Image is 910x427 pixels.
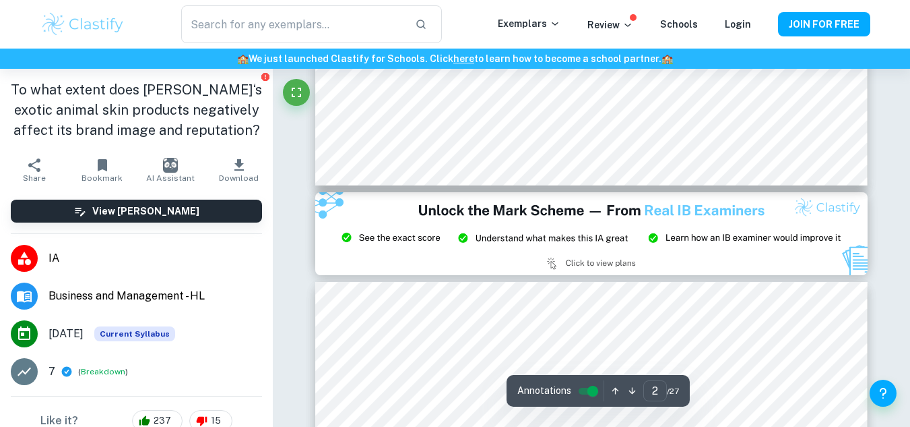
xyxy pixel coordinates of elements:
span: Download [219,173,259,183]
img: Clastify logo [40,11,126,38]
h6: We just launched Clastify for Schools. Click to learn how to become a school partner. [3,51,907,66]
span: Share [23,173,46,183]
span: Business and Management - HL [48,288,262,304]
span: Annotations [517,384,571,398]
span: [DATE] [48,326,84,342]
span: / 27 [667,385,679,397]
a: Login [725,19,751,30]
button: JOIN FOR FREE [778,12,870,36]
span: AI Assistant [146,173,195,183]
h1: To what extent does [PERSON_NAME]‘s exotic animal skin products negatively affect its brand image... [11,80,262,140]
button: Breakdown [81,366,125,378]
span: Current Syllabus [94,326,175,341]
h6: View [PERSON_NAME] [92,204,199,219]
p: 7 [48,364,55,380]
img: Ad [315,192,868,275]
button: Bookmark [68,151,136,189]
button: Fullscreen [283,79,310,106]
span: IA [48,250,262,266]
span: 🏫 [661,53,673,64]
button: Download [205,151,273,189]
p: Exemplars [498,16,560,31]
button: View [PERSON_NAME] [11,200,262,223]
p: Review [587,18,633,32]
span: Bookmark [82,173,123,183]
img: AI Assistant [163,158,178,173]
button: AI Assistant [137,151,205,189]
a: here [453,53,474,64]
span: 🏫 [237,53,249,64]
input: Search for any exemplars... [181,5,403,43]
button: Help and Feedback [870,380,897,407]
div: This exemplar is based on the current syllabus. Feel free to refer to it for inspiration/ideas wh... [94,326,175,341]
a: Schools [660,19,698,30]
span: ( ) [78,366,128,378]
button: Report issue [260,72,270,82]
